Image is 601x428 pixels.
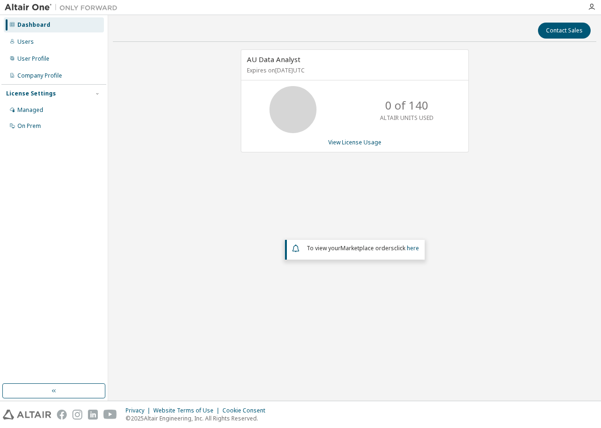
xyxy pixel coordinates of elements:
[247,55,300,64] span: AU Data Analyst
[17,72,62,79] div: Company Profile
[103,410,117,420] img: youtube.svg
[153,407,222,414] div: Website Terms of Use
[17,122,41,130] div: On Prem
[247,66,460,74] p: Expires on [DATE] UTC
[17,55,49,63] div: User Profile
[5,3,122,12] img: Altair One
[385,97,428,113] p: 0 of 140
[57,410,67,420] img: facebook.svg
[17,21,50,29] div: Dashboard
[126,414,271,422] p: © 2025 Altair Engineering, Inc. All Rights Reserved.
[538,23,591,39] button: Contact Sales
[340,244,394,252] em: Marketplace orders
[88,410,98,420] img: linkedin.svg
[328,138,381,146] a: View License Usage
[380,114,434,122] p: ALTAIR UNITS USED
[407,244,419,252] a: here
[17,38,34,46] div: Users
[72,410,82,420] img: instagram.svg
[3,410,51,420] img: altair_logo.svg
[17,106,43,114] div: Managed
[222,407,271,414] div: Cookie Consent
[307,244,419,252] span: To view your click
[6,90,56,97] div: License Settings
[126,407,153,414] div: Privacy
